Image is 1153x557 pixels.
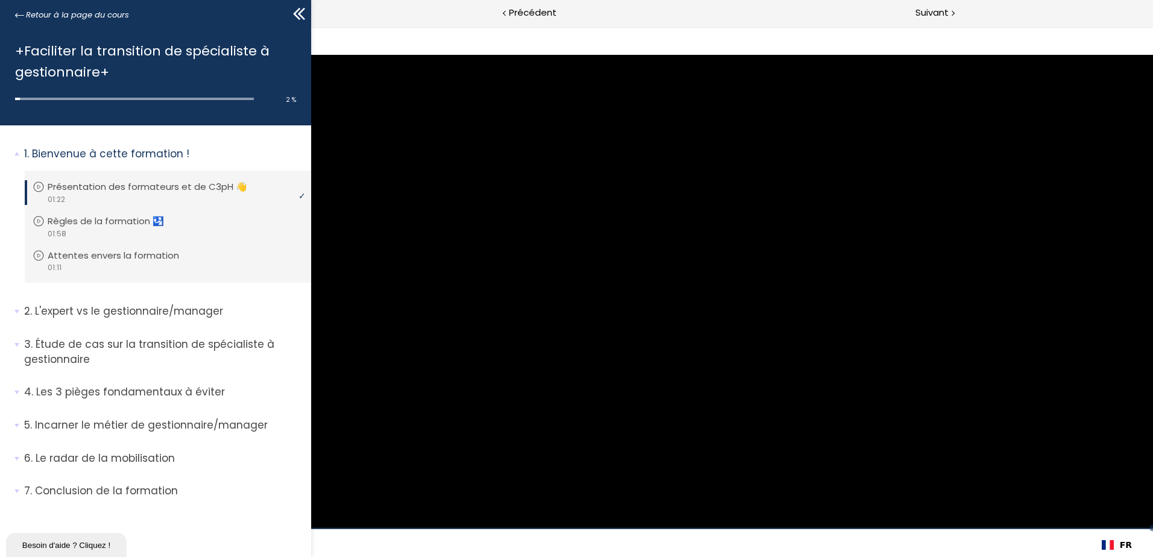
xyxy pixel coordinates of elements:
img: Français flag [1102,540,1114,550]
div: Language Switcher [1093,533,1141,557]
span: 4. [24,385,33,400]
p: Incarner le métier de gestionnaire/manager [24,418,302,433]
span: Suivant [915,5,949,20]
iframe: chat widget [6,530,129,557]
p: Bienvenue à cette formation ! [24,146,302,162]
span: 6. [24,451,33,466]
span: 01:58 [47,228,66,239]
h1: +Faciliter la transition de spécialiste à gestionnaire+ [15,40,290,83]
p: Le radar de la mobilisation [24,451,302,466]
p: Règles de la formation 🛂 [48,215,182,228]
span: 2. [24,304,32,319]
span: 01:22 [47,194,65,205]
span: 01:11 [47,262,62,273]
div: Language selected: Français [1093,533,1141,557]
span: Précédent [509,5,557,20]
p: Présentation des formateurs et de C3pH 👋 [48,180,265,194]
span: 1. [24,146,29,162]
span: 2 % [286,95,296,104]
p: L'expert vs le gestionnaire/manager [24,304,302,319]
a: Retour à la page du cours [15,8,129,22]
p: Étude de cas sur la transition de spécialiste à gestionnaire [24,337,302,367]
span: 7. [24,483,32,499]
p: Conclusion de la formation [24,483,302,499]
span: 5. [24,418,32,433]
span: 3. [24,337,33,352]
p: Les 3 pièges fondamentaux à éviter [24,385,302,400]
span: Retour à la page du cours [26,8,129,22]
a: FR [1102,540,1132,550]
p: Attentes envers la formation [48,249,197,262]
